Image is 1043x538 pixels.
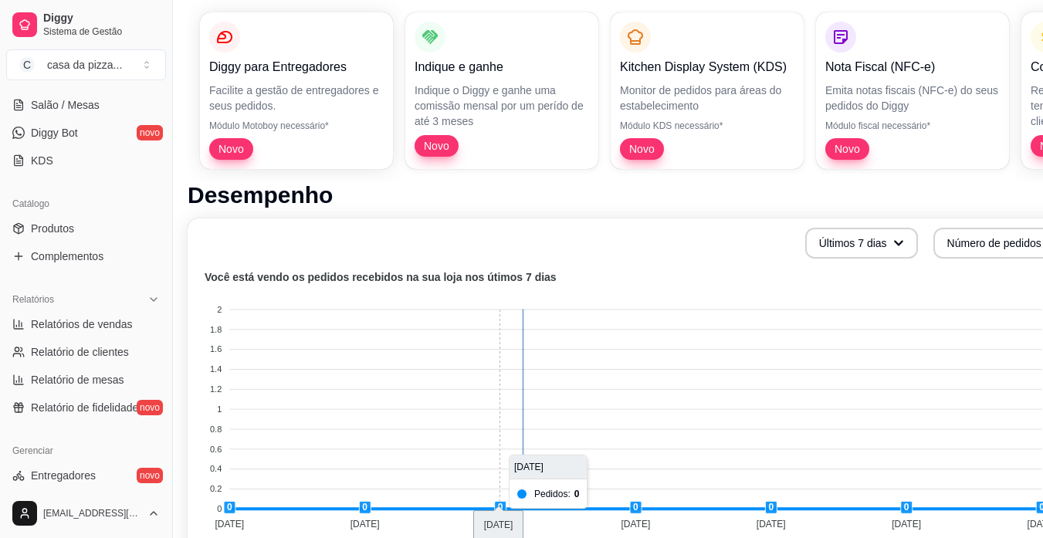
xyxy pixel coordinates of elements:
[405,12,598,169] button: Indique e ganheIndique o Diggy e ganhe uma comissão mensal por um perído de até 3 mesesNovo
[6,120,166,145] a: Diggy Botnovo
[6,244,166,269] a: Complementos
[205,271,557,283] text: Você está vendo os pedidos recebidos na sua loja nos útimos 7 dias
[47,57,122,73] div: casa da pizza ...
[210,484,222,493] tspan: 0.2
[209,120,384,132] p: Módulo Motoboy necessário*
[6,438,166,463] div: Gerenciar
[31,221,74,236] span: Produtos
[31,316,133,332] span: Relatórios de vendas
[816,12,1009,169] button: Nota Fiscal (NFC-e)Emita notas fiscais (NFC-e) do seus pedidos do DiggyMódulo fiscal necessário*Novo
[210,344,222,354] tspan: 1.6
[210,464,222,473] tspan: 0.4
[209,83,384,113] p: Facilite a gestão de entregadores e seus pedidos.
[200,12,393,169] button: Diggy para EntregadoresFacilite a gestão de entregadores e seus pedidos.Módulo Motoboy necessário...
[210,325,222,334] tspan: 1.8
[6,495,166,532] button: [EMAIL_ADDRESS][DOMAIN_NAME]
[620,120,794,132] p: Módulo KDS necessário*
[6,93,166,117] a: Salão / Mesas
[31,249,103,264] span: Complementos
[418,138,455,154] span: Novo
[621,519,650,530] tspan: [DATE]
[215,519,244,530] tspan: [DATE]
[6,367,166,392] a: Relatório de mesas
[43,507,141,519] span: [EMAIL_ADDRESS][DOMAIN_NAME]
[210,364,222,374] tspan: 1.4
[486,519,515,530] tspan: [DATE]
[209,58,384,76] p: Diggy para Entregadores
[31,468,96,483] span: Entregadores
[350,519,380,530] tspan: [DATE]
[31,344,129,360] span: Relatório de clientes
[12,293,54,306] span: Relatórios
[6,148,166,173] a: KDS
[6,463,166,488] a: Entregadoresnovo
[825,58,1000,76] p: Nota Fiscal (NFC-e)
[6,49,166,80] button: Select a team
[825,120,1000,132] p: Módulo fiscal necessário*
[6,6,166,43] a: DiggySistema de Gestão
[415,58,589,76] p: Indique e ganhe
[757,519,786,530] tspan: [DATE]
[828,141,866,157] span: Novo
[415,83,589,129] p: Indique o Diggy e ganhe uma comissão mensal por um perído de até 3 meses
[611,12,804,169] button: Kitchen Display System (KDS)Monitor de pedidos para áreas do estabelecimentoMódulo KDS necessário...
[210,384,222,394] tspan: 1.2
[6,395,166,420] a: Relatório de fidelidadenovo
[217,404,222,414] tspan: 1
[620,58,794,76] p: Kitchen Display System (KDS)
[43,25,160,38] span: Sistema de Gestão
[31,400,138,415] span: Relatório de fidelidade
[620,83,794,113] p: Monitor de pedidos para áreas do estabelecimento
[210,445,222,454] tspan: 0.6
[43,12,160,25] span: Diggy
[217,504,222,513] tspan: 0
[31,97,100,113] span: Salão / Mesas
[210,425,222,434] tspan: 0.8
[623,141,661,157] span: Novo
[892,519,921,530] tspan: [DATE]
[6,312,166,337] a: Relatórios de vendas
[212,141,250,157] span: Novo
[6,216,166,241] a: Produtos
[19,57,35,73] span: C
[6,191,166,216] div: Catálogo
[31,372,124,387] span: Relatório de mesas
[217,305,222,314] tspan: 2
[31,125,78,140] span: Diggy Bot
[31,153,53,168] span: KDS
[805,228,918,259] button: Últimos 7 dias
[6,340,166,364] a: Relatório de clientes
[825,83,1000,113] p: Emita notas fiscais (NFC-e) do seus pedidos do Diggy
